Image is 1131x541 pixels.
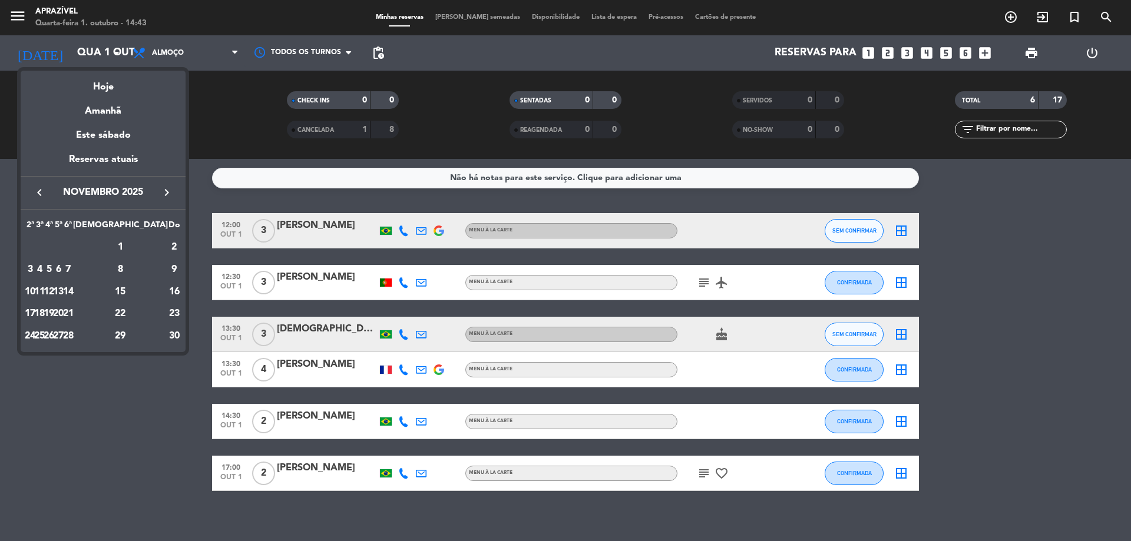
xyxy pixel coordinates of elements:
[73,281,168,303] td: 15 de novembro de 2025
[168,258,181,281] td: 9 de novembro de 2025
[35,260,44,280] div: 4
[44,218,54,237] th: Quarta-feira
[54,281,63,303] td: 13 de novembro de 2025
[45,326,54,346] div: 26
[73,236,168,258] td: 1 de novembro de 2025
[32,185,47,200] i: keyboard_arrow_left
[78,326,163,346] div: 29
[73,303,168,325] td: 22 de novembro de 2025
[26,260,35,280] div: 3
[64,258,73,281] td: 7 de novembro de 2025
[26,282,35,302] div: 10
[35,218,44,237] th: Terça-feira
[50,185,156,200] span: novembro 2025
[45,260,54,280] div: 5
[160,185,174,200] i: keyboard_arrow_right
[64,281,73,303] td: 14 de novembro de 2025
[73,258,168,281] td: 8 de novembro de 2025
[54,282,63,302] div: 13
[44,303,54,325] td: 19 de novembro de 2025
[54,303,63,325] td: 20 de novembro de 2025
[168,282,180,302] div: 16
[54,326,63,346] div: 27
[44,258,54,281] td: 5 de novembro de 2025
[21,95,186,119] div: Amanhã
[35,326,44,346] div: 25
[25,303,35,325] td: 17 de novembro de 2025
[25,218,35,237] th: Segunda-feira
[78,304,163,324] div: 22
[54,258,63,281] td: 6 de novembro de 2025
[25,236,73,258] td: NOV
[78,237,163,257] div: 1
[35,282,44,302] div: 11
[35,304,44,324] div: 18
[44,281,54,303] td: 12 de novembro de 2025
[45,304,54,324] div: 19
[168,236,181,258] td: 2 de novembro de 2025
[78,260,163,280] div: 8
[54,218,63,237] th: Quinta-feira
[168,237,180,257] div: 2
[73,325,168,347] td: 29 de novembro de 2025
[73,218,168,237] th: Sábado
[168,218,181,237] th: Domingo
[54,325,63,347] td: 27 de novembro de 2025
[168,260,180,280] div: 9
[64,304,72,324] div: 21
[156,185,177,200] button: keyboard_arrow_right
[21,71,186,95] div: Hoje
[168,325,181,347] td: 30 de novembro de 2025
[64,260,72,280] div: 7
[44,325,54,347] td: 26 de novembro de 2025
[78,282,163,302] div: 15
[35,303,44,325] td: 18 de novembro de 2025
[64,325,73,347] td: 28 de novembro de 2025
[168,326,180,346] div: 30
[54,260,63,280] div: 6
[21,152,186,176] div: Reservas atuais
[25,258,35,281] td: 3 de novembro de 2025
[25,325,35,347] td: 24 de novembro de 2025
[35,281,44,303] td: 11 de novembro de 2025
[45,282,54,302] div: 12
[21,119,186,152] div: Este sábado
[64,326,72,346] div: 28
[168,281,181,303] td: 16 de novembro de 2025
[29,185,50,200] button: keyboard_arrow_left
[64,303,73,325] td: 21 de novembro de 2025
[64,282,72,302] div: 14
[35,325,44,347] td: 25 de novembro de 2025
[26,304,35,324] div: 17
[26,326,35,346] div: 24
[168,304,180,324] div: 23
[35,258,44,281] td: 4 de novembro de 2025
[25,281,35,303] td: 10 de novembro de 2025
[54,304,63,324] div: 20
[168,303,181,325] td: 23 de novembro de 2025
[64,218,73,237] th: Sexta-feira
